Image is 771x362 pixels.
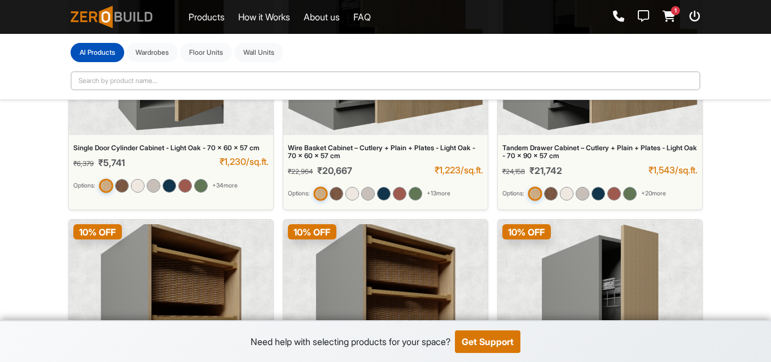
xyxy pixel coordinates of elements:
button: Floor Units [180,43,232,62]
button: Al Products [71,43,124,62]
img: Tandem Drawer Cabinet – Cutlery + Plain + Plates - English Green - 70 x 90 x 57 cm [623,187,637,200]
img: Single Door Cylinder Cabinet - Ivory Cream - 70 x 60 x 57 cm [131,179,144,193]
a: How it Works [238,10,290,24]
span: + 13 more [427,189,450,198]
small: Options: [502,189,524,198]
span: 10 % OFF [288,224,336,239]
span: ₹5,741 [98,157,125,168]
img: Tandem Drawer Cabinet – Cutlery + Plain + Plates - Earth Brown - 70 x 90 x 57 cm [607,187,621,200]
button: Wardrobes [126,43,178,62]
span: ₹20,667 [317,165,352,176]
img: Wire Basket Cabinet – Cutlery + Plain + Plates - Graphite Blue - 70 x 60 x 57 cm [377,187,391,200]
span: 10 % OFF [502,224,551,239]
span: ₹22,964 [288,167,313,176]
button: Wall Units [234,43,283,62]
img: Wire Basket Cabinet – Cutlery + Plain + Plates - Earth Brown - 70 x 60 x 57 cm [393,187,406,200]
div: Wire Basket Cabinet – Cutlery + Plain + Plates - Light Oak - 70 x 60 x 57 cm [288,144,483,160]
img: Wire Basket Cabinet – Cutlery + Plain + Plates - Walnut Brown - 70 x 60 x 57 cm [330,187,343,200]
input: Search by product name... [71,71,700,90]
span: + 20 more [641,189,666,198]
img: Tandem Drawer Cabinet – Cutlery + Plain + Plates - Sandstone - 70 x 90 x 57 cm [576,187,589,200]
img: Single Door Cylinder Cabinet - Graphite Blue - 70 x 60 x 57 cm [163,179,176,193]
img: Tandem Drawer Cabinet – Cutlery + Plain + Plates - Graphite Blue - 70 x 90 x 57 cm [592,187,605,200]
img: Single Door Cylinder Cabinet - English Green - 70 x 60 x 57 cm [194,179,208,193]
a: FAQ [353,10,371,24]
img: Wire Basket Cabinet – Cutlery + Plain + Plates - Sandstone - 70 x 60 x 57 cm [361,187,375,200]
div: Single Door Cylinder Cabinet - Light Oak - 70 x 60 x 57 cm [73,144,269,152]
div: ₹1,543/sq.ft. [649,165,698,176]
a: Products [189,10,225,24]
small: Options: [73,181,95,190]
img: Wire Basket Cabinet – Cutlery + Plain + Plates - English Green - 70 x 60 x 57 cm [409,187,422,200]
a: 1 [663,11,676,23]
img: Single Door Cylinder Cabinet - Walnut Brown - 70 x 60 x 57 cm [115,179,129,193]
button: Get Support [455,330,520,353]
img: Single Door Cylinder Cabinet - Light Oak - 70 x 60 x 57 cm [99,178,113,193]
span: ₹24,158 [502,167,525,176]
div: ₹1,223/sq.ft. [435,165,483,176]
a: Logout [689,11,700,23]
span: ₹21,742 [529,165,562,176]
div: Need help with selecting products for your space? [251,335,450,348]
small: Options: [288,189,309,198]
span: ₹6,379 [73,159,94,168]
img: Wire Basket Cabinet – Cutlery + Plain + Plates - Light Oak - 70 x 60 x 57 cm [313,186,327,200]
img: ZeroBuild logo [71,6,152,28]
div: Tandem Drawer Cabinet – Cutlery + Plain + Plates - Light Oak - 70 x 90 x 57 cm [502,144,698,160]
div: ₹1,230/sq.ft. [220,156,269,167]
span: 1 [671,6,680,15]
img: Single Door Cylinder Cabinet - Sandstone - 70 x 60 x 57 cm [147,179,160,193]
a: About us [304,10,340,24]
img: Tandem Drawer Cabinet – Cutlery + Plain + Plates - Light Oak - 70 x 90 x 57 cm [528,186,542,200]
img: Tandem Drawer Cabinet – Cutlery + Plain + Plates - Ivory Cream - 70 x 90 x 57 cm [560,187,573,200]
span: + 34 more [212,181,238,190]
img: Single Door Cylinder Cabinet - Earth Brown - 70 x 60 x 57 cm [178,179,192,193]
img: Tandem Drawer Cabinet – Cutlery + Plain + Plates - Walnut Brown - 70 x 90 x 57 cm [544,187,558,200]
span: 10 % OFF [73,224,122,239]
img: Wire Basket Cabinet – Cutlery + Plain + Plates - Ivory Cream - 70 x 60 x 57 cm [345,187,359,200]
